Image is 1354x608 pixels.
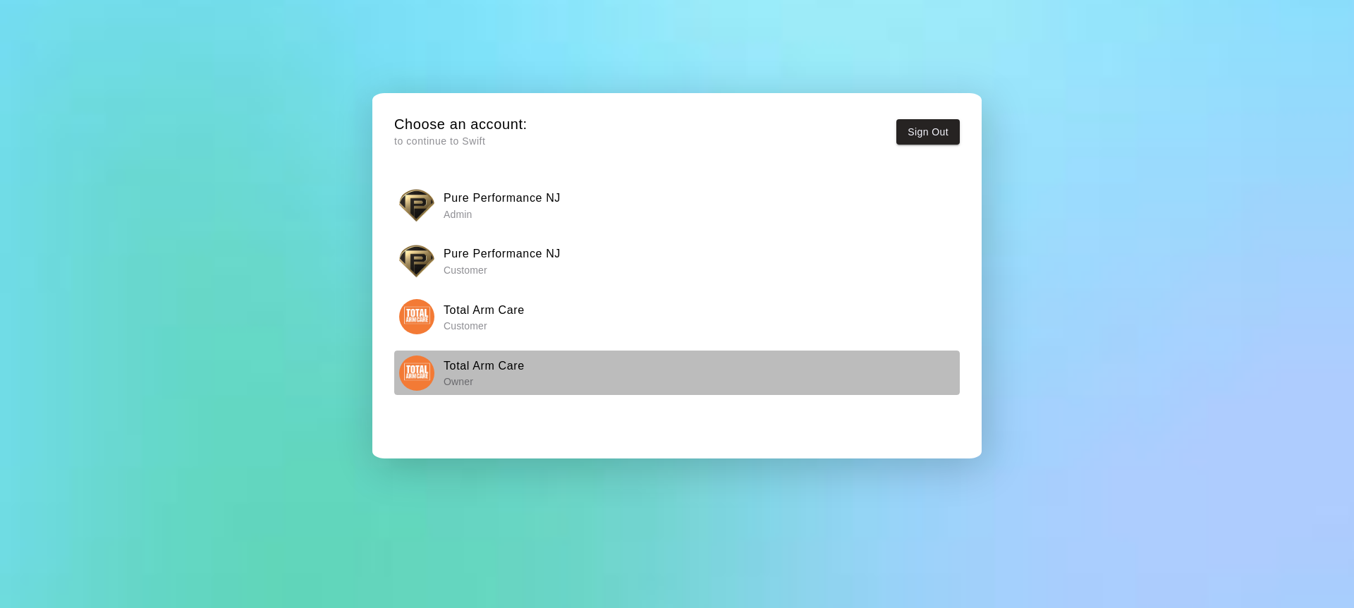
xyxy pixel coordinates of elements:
[399,188,434,223] img: Pure Performance NJ
[444,263,561,277] p: Customer
[394,295,960,339] button: Total Arm CareTotal Arm Care Customer
[444,207,561,221] p: Admin
[444,245,561,263] h6: Pure Performance NJ
[399,299,434,334] img: Total Arm Care
[394,351,960,395] button: Total Arm CareTotal Arm Care Owner
[394,238,960,283] button: Pure Performance NJPure Performance NJ Customer
[394,115,527,134] h5: Choose an account:
[394,134,527,149] p: to continue to Swift
[444,301,525,320] h6: Total Arm Care
[444,357,525,375] h6: Total Arm Care
[399,355,434,391] img: Total Arm Care
[399,243,434,279] img: Pure Performance NJ
[394,183,960,227] button: Pure Performance NJPure Performance NJ Admin
[444,189,561,207] h6: Pure Performance NJ
[444,375,525,389] p: Owner
[444,319,525,333] p: Customer
[896,119,960,145] button: Sign Out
